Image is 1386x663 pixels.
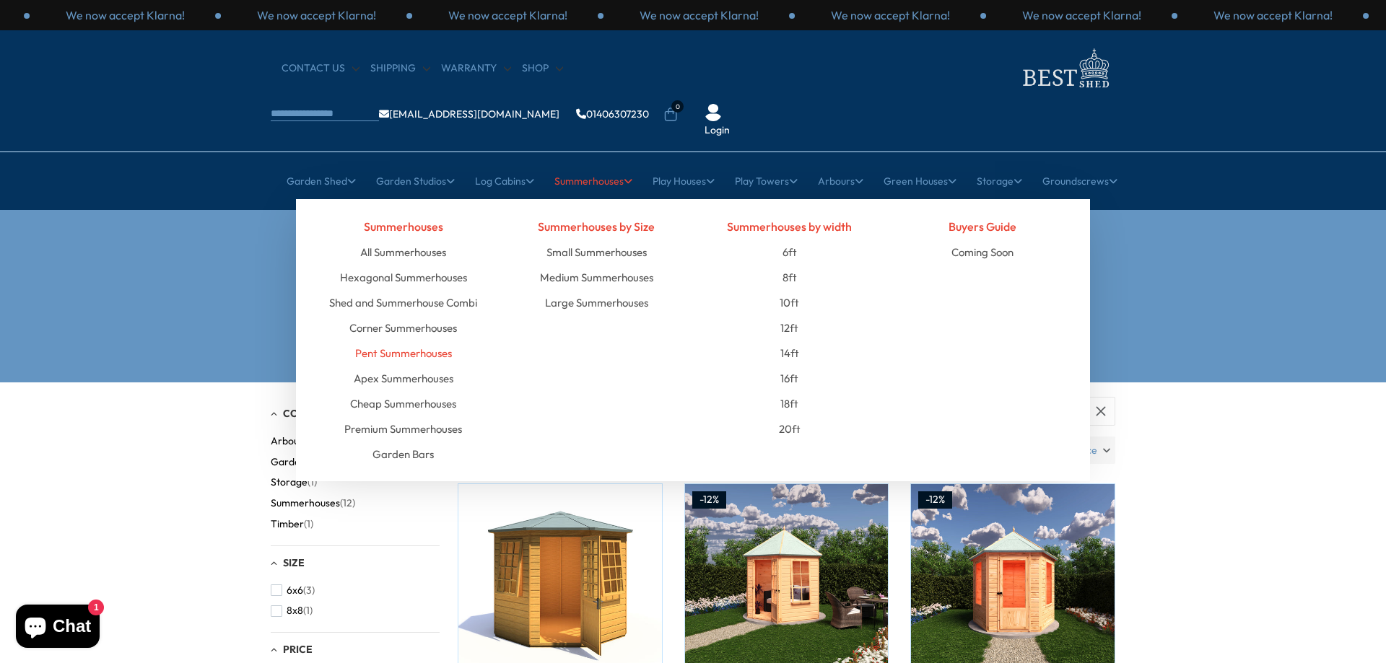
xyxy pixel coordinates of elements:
div: 1 / 3 [986,7,1177,23]
div: 3 / 3 [795,7,986,23]
a: Garden Shed [287,163,356,199]
div: 2 / 3 [30,7,221,23]
button: Timber (1) [271,514,313,535]
span: (12) [340,497,355,509]
h4: Summerhouses by Size [511,214,683,240]
a: Login [705,123,730,138]
a: Corner Summerhouses [349,315,457,341]
span: (1) [304,518,313,530]
button: 6x6 [271,580,315,601]
p: We now accept Klarna! [257,7,376,23]
p: We now accept Klarna! [1022,7,1141,23]
span: 8x8 [287,605,303,617]
a: 6ft [783,240,797,265]
a: Arbours [818,163,863,199]
h4: Summerhouses [318,214,489,240]
a: Garden Bars [372,442,434,467]
span: Arbours [271,435,308,447]
span: Garden Sheds [271,456,336,468]
a: Green Houses [884,163,956,199]
a: 0 [663,107,678,122]
a: Hexagonal Summerhouses [340,265,467,290]
div: -12% [692,491,726,509]
a: [EMAIL_ADDRESS][DOMAIN_NAME] [379,109,559,119]
a: 10ft [780,290,799,315]
div: 2 / 3 [1177,7,1369,23]
a: Shipping [370,61,430,76]
a: 14ft [780,341,799,366]
div: -12% [918,491,952,509]
span: Timber [271,518,304,530]
a: Storage [977,163,1022,199]
inbox-online-store-chat: Shopify online store chat [12,605,104,651]
a: Cheap Summerhouses [350,391,456,416]
a: 8ft [783,265,797,290]
a: Summerhouses [554,163,632,199]
a: Small Summerhouses [546,240,647,265]
a: Coming Soon [951,240,1014,265]
span: Collection [283,407,348,420]
a: Play Towers [735,163,798,199]
a: All Summerhouses [360,240,446,265]
a: 12ft [780,315,798,341]
a: Pent Summerhouses [355,341,452,366]
a: Shop [522,61,563,76]
a: Log Cabins [475,163,534,199]
button: Storage (1) [271,472,317,493]
div: 3 / 3 [221,7,412,23]
span: (1) [303,605,313,617]
p: We now accept Klarna! [640,7,759,23]
p: We now accept Klarna! [831,7,950,23]
a: 18ft [780,391,798,416]
button: 8x8 [271,600,313,621]
span: (3) [303,584,315,597]
span: Size [283,556,305,569]
p: We now accept Klarna! [448,7,567,23]
a: Medium Summerhouses [540,265,653,290]
h4: Summerhouses by width [704,214,876,240]
button: Summerhouses (12) [271,493,355,514]
a: 20ft [779,416,801,442]
button: Garden Sheds (1) [271,452,345,473]
span: 6x6 [287,584,303,597]
p: We now accept Klarna! [66,7,185,23]
h4: Buyers Guide [897,214,1069,240]
a: Large Summerhouses [545,290,648,315]
img: logo [1014,45,1115,92]
a: Apex Summerhouses [354,366,453,391]
div: 2 / 3 [603,7,795,23]
span: Storage [271,476,308,488]
span: Price [283,643,313,656]
span: Summerhouses [271,497,340,509]
span: (1) [308,476,317,488]
a: Shed and Summerhouse Combi [329,290,477,315]
a: Premium Summerhouses [344,416,462,442]
a: Play Houses [653,163,715,199]
a: CONTACT US [282,61,359,76]
div: 1 / 3 [412,7,603,23]
button: Arbours (3) [271,431,319,452]
a: Garden Studios [376,163,455,199]
a: Groundscrews [1042,163,1117,199]
a: 16ft [780,366,798,391]
span: 0 [671,100,684,113]
img: User Icon [705,104,722,121]
a: 01406307230 [576,109,649,119]
a: Warranty [441,61,511,76]
p: We now accept Klarna! [1213,7,1333,23]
